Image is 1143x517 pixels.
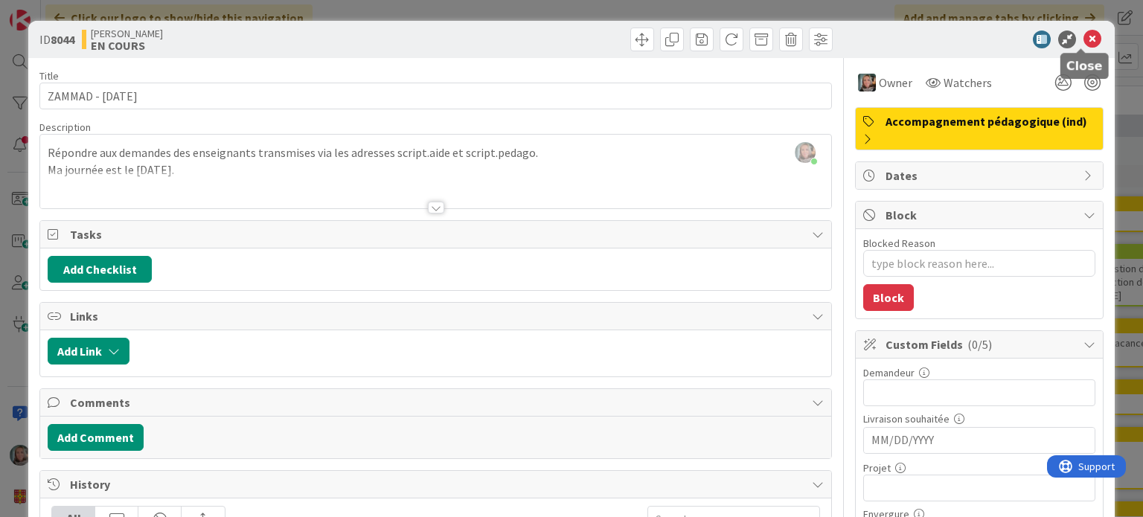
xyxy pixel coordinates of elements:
span: Support [31,2,68,20]
div: Livraison souhaitée [863,414,1095,424]
img: SP [858,74,876,91]
button: Add Comment [48,424,144,451]
b: 8044 [51,32,74,47]
span: Accompagnement pédagogique (ind) [886,112,1095,130]
span: Watchers [944,74,992,91]
b: EN COURS [91,39,163,51]
span: Description [39,121,91,134]
p: Répondre aux demandes des enseignants transmises via les adresses script.aide et script.pedago. [48,144,823,161]
label: Blocked Reason [863,237,935,250]
span: Block [886,206,1076,224]
button: Block [863,284,914,311]
label: Demandeur [863,366,915,379]
img: pF3T7KHogI34zmrjy01GayrrelG2yDT7.jpg [795,142,816,163]
label: Title [39,69,59,83]
span: ( 0/5 ) [967,337,992,352]
span: ID [39,30,74,48]
span: Links [70,307,804,325]
button: Add Link [48,338,129,365]
span: Dates [886,167,1076,184]
p: Ma journée est le [DATE]. [48,161,823,179]
span: Tasks [70,225,804,243]
button: Add Checklist [48,256,152,283]
span: Owner [879,74,912,91]
h5: Close [1066,59,1103,73]
input: type card name here... [39,83,831,109]
span: Comments [70,394,804,411]
label: Projet [863,461,891,475]
input: MM/DD/YYYY [871,428,1087,453]
span: [PERSON_NAME] [91,28,163,39]
span: History [70,475,804,493]
span: Custom Fields [886,335,1076,353]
